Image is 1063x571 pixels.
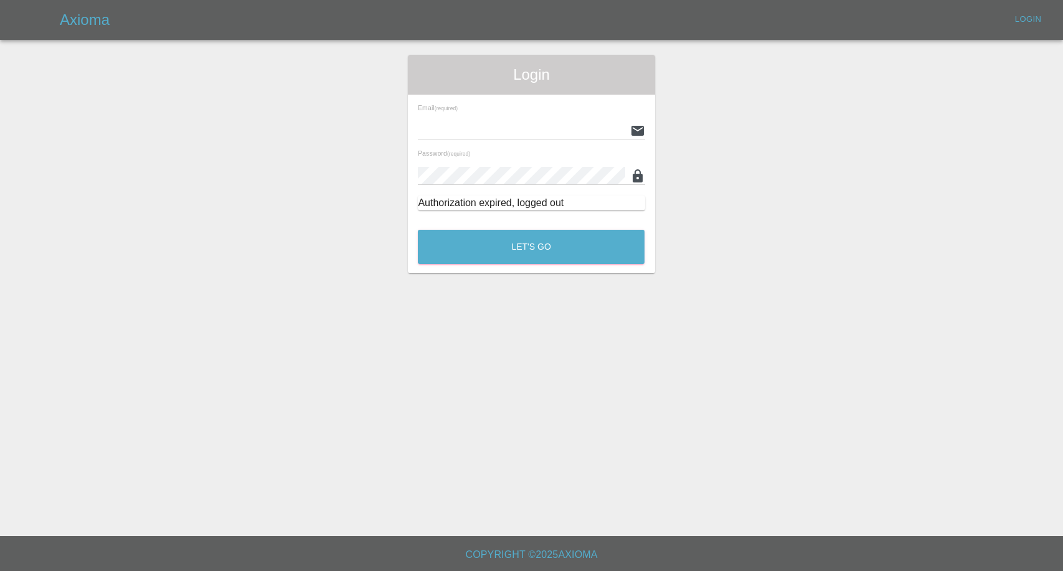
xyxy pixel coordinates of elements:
[447,151,470,157] small: (required)
[418,230,645,264] button: Let's Go
[10,546,1053,564] h6: Copyright © 2025 Axioma
[418,149,470,157] span: Password
[60,10,110,30] h5: Axioma
[418,104,458,111] span: Email
[418,196,645,210] div: Authorization expired, logged out
[418,65,645,85] span: Login
[1008,10,1048,29] a: Login
[435,106,458,111] small: (required)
